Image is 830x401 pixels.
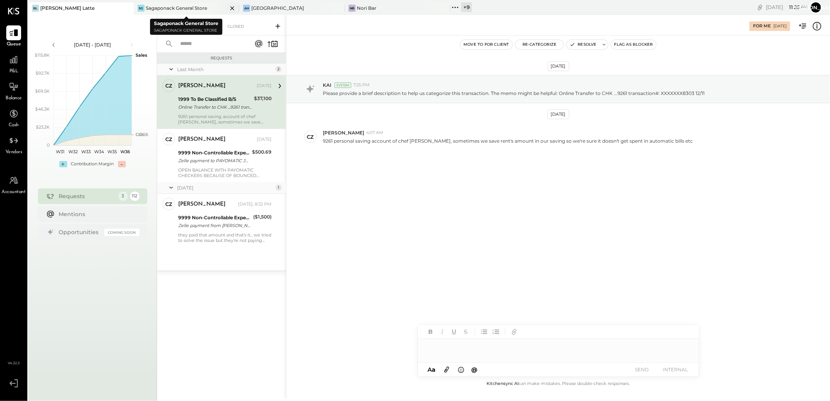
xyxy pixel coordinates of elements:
[0,133,27,156] a: Vendors
[0,25,27,48] a: Queue
[35,106,50,112] text: $46.3K
[165,200,172,208] div: CZ
[323,90,705,97] p: Please provide a brief description to help us categorize this transaction. The memo might be help...
[515,40,564,49] button: Re-Categorize
[36,70,50,76] text: $92.7K
[460,40,512,49] button: Move to for client
[138,5,145,12] div: SG
[238,201,272,208] div: [DATE], 8:32 PM
[773,23,787,29] div: [DATE]
[357,5,376,11] div: Nori Bar
[178,95,252,103] div: 1999 To Be Classified B/S
[323,138,693,144] p: 9261 personal saving account of chef [PERSON_NAME], sometimes we save rent's amount in our saving...
[349,5,356,12] div: NB
[0,52,27,75] a: P&L
[32,5,39,12] div: BL
[178,114,272,125] div: 9261 personal saving account of chef [PERSON_NAME], sometimes we save rent's amount in our saving...
[118,192,128,201] div: 3
[36,124,50,130] text: $23.2K
[71,161,114,167] div: Contribution Margin
[257,83,272,89] div: [DATE]
[35,88,50,94] text: $69.5K
[0,79,27,102] a: Balance
[178,103,252,111] div: Online Transfer to CHK ...9261 transaction#: XXXXXXX8303 12/11
[491,327,501,337] button: Ordered List
[335,82,351,88] div: System
[161,55,282,61] div: Requests
[307,133,314,141] div: CZ
[323,82,331,88] span: KAI
[177,184,274,191] div: [DATE]
[275,184,282,191] div: 1
[275,66,282,72] div: 2
[104,229,140,236] div: Coming Soon
[118,161,126,167] div: -
[5,95,22,102] span: Balance
[224,23,248,30] div: Closed
[59,41,126,48] div: [DATE] - [DATE]
[68,149,78,154] text: W32
[177,66,274,73] div: Last Month
[426,327,436,337] button: Bold
[461,2,472,12] div: + 9
[479,327,489,337] button: Unordered List
[94,149,104,154] text: W34
[461,327,471,337] button: Strikethrough
[766,4,808,11] div: [DATE]
[567,40,599,49] button: Resolve
[136,52,147,58] text: Sales
[660,364,691,375] button: INTERNAL
[254,95,272,102] div: $37,100
[469,365,480,374] button: @
[178,222,251,229] div: Zelle payment from [PERSON_NAME] FOODS INC. 25074832983
[35,52,50,58] text: $115.8K
[146,5,207,11] div: Sagaponack General Store
[59,192,114,200] div: Requests
[178,232,272,243] div: they paid that amount and that's it... we tried to solve the issue but they're not paying
[59,161,67,167] div: +
[40,5,95,11] div: [PERSON_NAME] Latte
[154,27,218,34] p: Sagaponack General Store
[9,68,18,75] span: P&L
[257,136,272,143] div: [DATE]
[178,136,225,143] div: [PERSON_NAME]
[154,20,218,26] b: Sagaponack General Store
[130,192,140,201] div: 112
[59,210,136,218] div: Mentions
[178,149,250,157] div: 9999 Non-Controllable Expenses:Other Income and Expenses:To Be Classified
[810,1,822,14] button: [PERSON_NAME]
[243,5,250,12] div: AH
[366,130,383,136] span: 4:07 AM
[2,189,26,196] span: Accountant
[47,142,50,148] text: 0
[81,149,91,154] text: W33
[178,82,225,90] div: [PERSON_NAME]
[547,109,569,119] div: [DATE]
[509,327,519,337] button: Add URL
[251,5,304,11] div: [GEOGRAPHIC_DATA]
[626,364,658,375] button: SEND
[5,149,22,156] span: Vendors
[253,213,272,221] div: ($1,500)
[426,365,438,374] button: Aa
[7,41,21,48] span: Queue
[136,132,147,137] text: Labor
[753,23,771,29] div: For Me
[165,82,172,90] div: CZ
[252,148,272,156] div: $500.69
[107,149,117,154] text: W35
[0,173,27,196] a: Accountant
[178,200,225,208] div: [PERSON_NAME]
[9,122,19,129] span: Cash
[471,366,478,373] span: @
[178,167,272,178] div: OPEN BALANCE WITH PAYOMATIC CHECKERS BECAUSE OF BOUNCED CHECK FOR [PERSON_NAME]
[59,228,100,236] div: Opportunities
[120,149,130,154] text: W36
[611,40,656,49] button: Flag as Blocker
[165,136,172,143] div: CZ
[178,214,251,222] div: 9999 Non-Controllable Expenses:Other Income and Expenses:To Be Classified
[0,106,27,129] a: Cash
[437,327,447,337] button: Italic
[756,3,764,11] div: copy link
[432,366,435,373] span: a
